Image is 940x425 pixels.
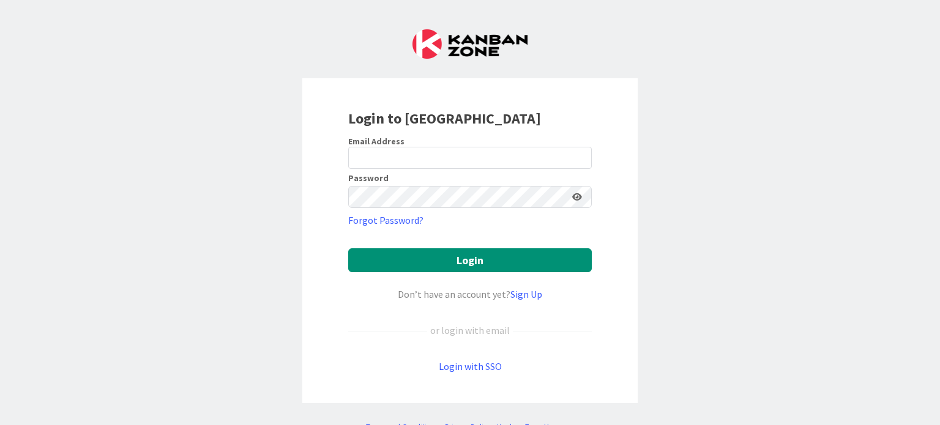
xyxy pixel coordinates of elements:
img: Kanban Zone [412,29,528,59]
label: Email Address [348,136,405,147]
a: Forgot Password? [348,213,423,227]
button: Login [348,248,592,272]
b: Login to [GEOGRAPHIC_DATA] [348,109,541,128]
a: Login with SSO [439,360,502,372]
div: Don’t have an account yet? [348,287,592,301]
a: Sign Up [510,288,542,300]
label: Password [348,174,389,182]
div: or login with email [427,323,513,338]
